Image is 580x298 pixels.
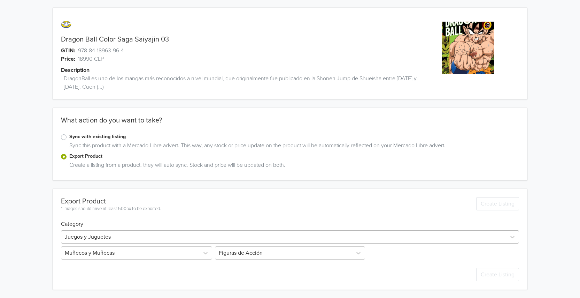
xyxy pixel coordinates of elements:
[61,35,169,44] a: Dragon Ball Color Saga Saiyajin 03
[53,116,527,133] div: What action do you want to take?
[61,197,161,206] div: Export Product
[476,197,519,210] button: Create Listing
[67,161,519,172] div: Create a listing from a product, they will auto sync. Stock and price will be updated on both.
[61,46,75,55] span: GTIN:
[69,133,519,141] label: Sync with existing listing
[69,152,519,160] label: Export Product
[61,206,161,213] div: * images should have at least 500px to be exported.
[61,66,90,74] span: Description
[61,213,519,228] h6: Category
[78,55,104,63] span: 18990 CLP
[476,268,519,281] button: Create Listing
[64,74,417,91] span: DragonBall es uno de los mangas más reconocidos a nivel mundial, que originalmente fue publicado ...
[67,141,519,152] div: Sync this product with a Mercado Libre advert. This way, any stock or price update on the product...
[442,22,494,74] img: product_image
[78,46,124,55] span: 978-84-18963-96-4
[61,55,75,63] span: Price:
